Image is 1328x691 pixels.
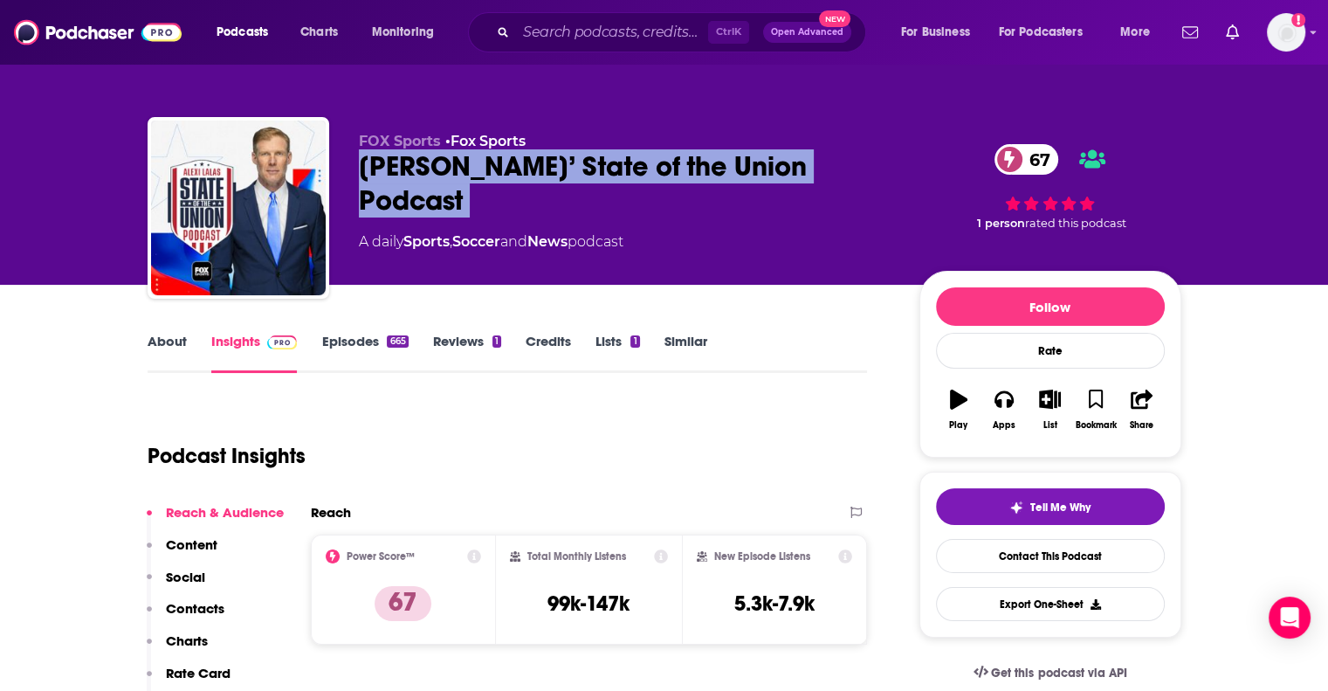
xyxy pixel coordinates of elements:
[1073,378,1118,441] button: Bookmark
[547,591,630,617] h3: 99k-147k
[311,504,351,521] h2: Reach
[166,600,224,617] p: Contacts
[1075,420,1116,431] div: Bookmark
[889,18,992,46] button: open menu
[147,569,205,601] button: Social
[771,28,843,37] span: Open Advanced
[372,20,434,45] span: Monitoring
[359,231,623,252] div: A daily podcast
[1118,378,1164,441] button: Share
[1027,378,1072,441] button: List
[267,335,298,349] img: Podchaser Pro
[147,600,224,632] button: Contacts
[527,550,626,563] h2: Total Monthly Listens
[936,488,1165,525] button: tell me why sparkleTell Me Why
[734,591,815,617] h3: 5.3k-7.9k
[1120,20,1150,45] span: More
[321,333,408,373] a: Episodes665
[1025,217,1126,230] span: rated this podcast
[1108,18,1172,46] button: open menu
[492,335,501,348] div: 1
[819,10,850,27] span: New
[485,12,883,52] div: Search podcasts, credits, & more...
[919,133,1181,241] div: 67 1 personrated this podcast
[359,133,441,149] span: FOX Sports
[387,335,408,348] div: 665
[451,133,526,149] a: Fox Sports
[211,333,298,373] a: InsightsPodchaser Pro
[360,18,457,46] button: open menu
[500,233,527,250] span: and
[936,287,1165,326] button: Follow
[148,443,306,469] h1: Podcast Insights
[999,20,1083,45] span: For Podcasters
[991,666,1126,681] span: Get this podcast via API
[403,233,450,250] a: Sports
[714,550,810,563] h2: New Episode Listens
[148,333,187,373] a: About
[993,420,1015,431] div: Apps
[166,632,208,649] p: Charts
[147,632,208,665] button: Charts
[1009,501,1023,515] img: tell me why sparkle
[901,20,970,45] span: For Business
[14,16,182,49] img: Podchaser - Follow, Share and Rate Podcasts
[445,133,526,149] span: •
[289,18,348,46] a: Charts
[1267,13,1305,52] img: User Profile
[217,20,268,45] span: Podcasts
[708,21,749,44] span: Ctrl K
[166,536,217,553] p: Content
[1267,13,1305,52] span: Logged in as jfalkner
[166,665,231,681] p: Rate Card
[1219,17,1246,47] a: Show notifications dropdown
[936,378,981,441] button: Play
[1130,420,1153,431] div: Share
[166,504,284,521] p: Reach & Audience
[630,335,639,348] div: 1
[526,333,571,373] a: Credits
[987,18,1108,46] button: open menu
[450,233,452,250] span: ,
[300,20,338,45] span: Charts
[595,333,639,373] a: Lists1
[166,569,205,585] p: Social
[936,539,1165,573] a: Contact This Podcast
[151,121,326,295] img: Alexi Lalas’ State of the Union Podcast
[375,586,431,621] p: 67
[1291,13,1305,27] svg: Add a profile image
[763,22,851,43] button: Open AdvancedNew
[936,587,1165,621] button: Export One-Sheet
[527,233,568,250] a: News
[147,536,217,569] button: Content
[1043,420,1057,431] div: List
[516,18,708,46] input: Search podcasts, credits, & more...
[347,550,415,563] h2: Power Score™
[936,333,1165,369] div: Rate
[977,217,1025,230] span: 1 person
[452,233,500,250] a: Soccer
[1030,501,1091,515] span: Tell Me Why
[147,504,284,536] button: Reach & Audience
[1267,13,1305,52] button: Show profile menu
[1012,144,1059,175] span: 67
[1175,17,1205,47] a: Show notifications dropdown
[949,420,967,431] div: Play
[994,144,1059,175] a: 67
[981,378,1027,441] button: Apps
[204,18,291,46] button: open menu
[664,333,707,373] a: Similar
[1269,597,1311,639] div: Open Intercom Messenger
[433,333,501,373] a: Reviews1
